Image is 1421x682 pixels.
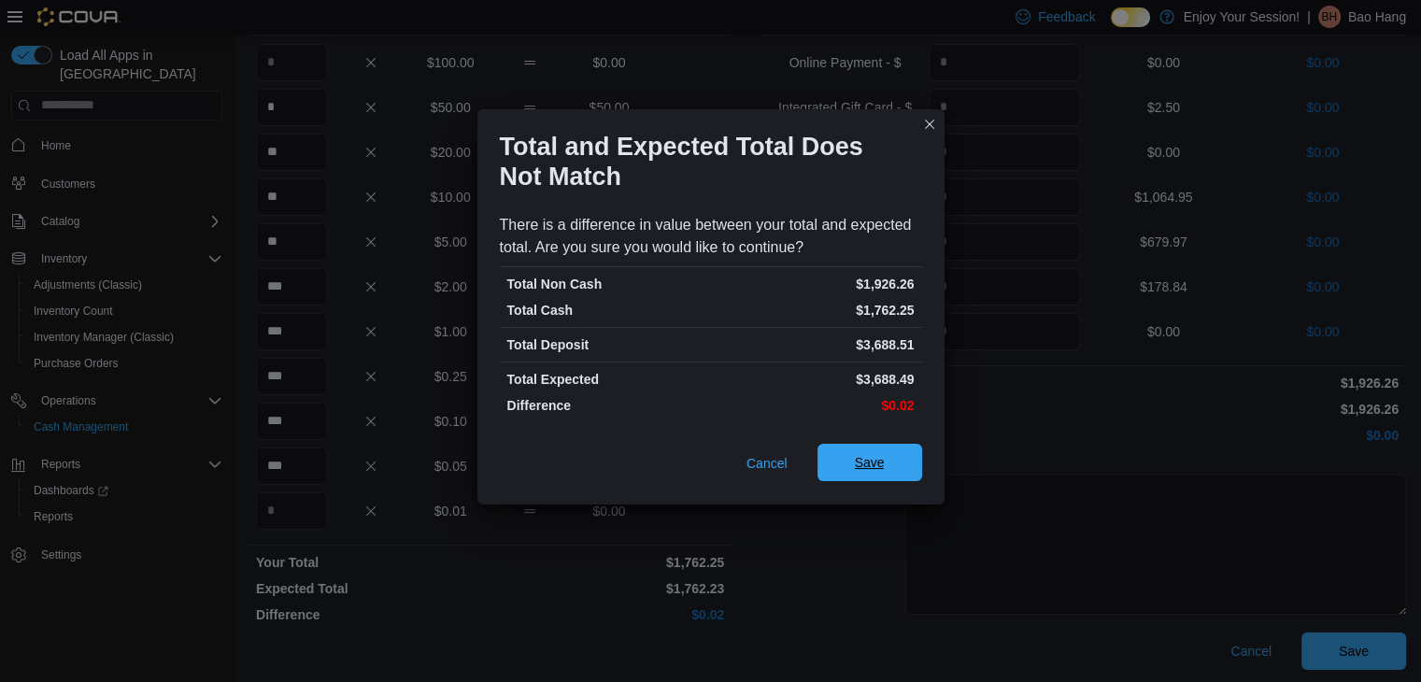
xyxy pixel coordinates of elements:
[715,335,915,354] p: $3,688.51
[817,444,922,481] button: Save
[746,454,788,473] span: Cancel
[855,453,885,472] span: Save
[715,275,915,293] p: $1,926.26
[500,132,907,192] h1: Total and Expected Total Does Not Match
[715,370,915,389] p: $3,688.49
[507,370,707,389] p: Total Expected
[507,335,707,354] p: Total Deposit
[507,301,707,320] p: Total Cash
[715,301,915,320] p: $1,762.25
[507,396,707,415] p: Difference
[918,113,941,135] button: Closes this modal window
[715,396,915,415] p: $0.02
[507,275,707,293] p: Total Non Cash
[739,445,795,482] button: Cancel
[500,214,922,259] div: There is a difference in value between your total and expected total. Are you sure you would like...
